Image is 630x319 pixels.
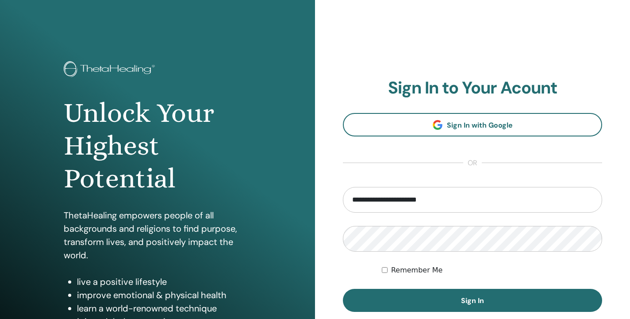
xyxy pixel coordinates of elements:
button: Sign In [343,289,602,312]
li: improve emotional & physical health [77,288,252,302]
h2: Sign In to Your Acount [343,78,602,98]
li: live a positive lifestyle [77,275,252,288]
h1: Unlock Your Highest Potential [64,97,252,195]
label: Remember Me [391,265,443,276]
span: Sign In [461,296,484,305]
span: or [463,158,482,168]
div: Keep me authenticated indefinitely or until I manually logout [382,265,602,276]
p: ThetaHealing empowers people of all backgrounds and religions to find purpose, transform lives, a... [64,209,252,262]
li: learn a world-renowned technique [77,302,252,315]
span: Sign In with Google [447,121,513,130]
a: Sign In with Google [343,113,602,136]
